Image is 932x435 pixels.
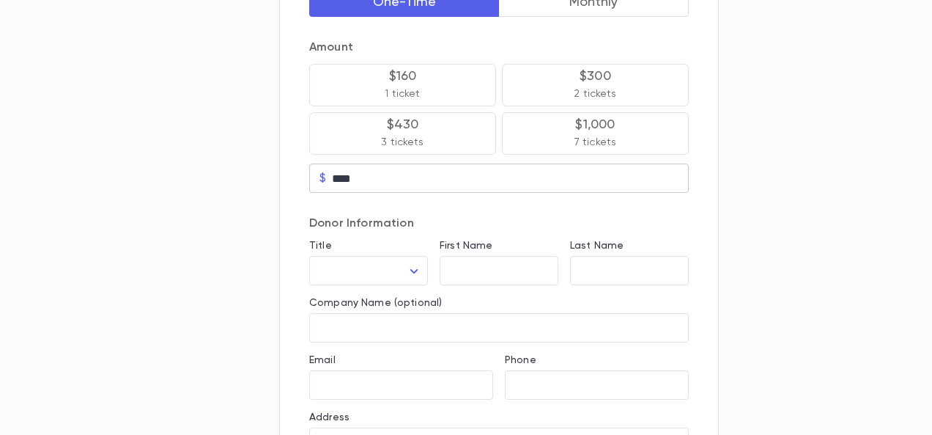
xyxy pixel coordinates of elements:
[440,240,492,252] label: First Name
[319,171,326,186] p: $
[574,87,616,101] p: 2 tickets
[502,112,689,155] button: $1,0007 tickets
[580,69,611,84] p: $300
[309,112,496,155] button: $4303 tickets
[309,412,349,423] label: Address
[309,216,689,231] p: Donor Information
[385,87,420,101] p: 1 ticket
[309,240,332,252] label: Title
[309,354,336,366] label: Email
[575,117,615,132] p: $1,000
[309,257,428,285] div: ​
[309,297,442,309] label: Company Name (optional)
[389,69,417,84] p: $160
[574,135,616,150] p: 7 tickets
[387,117,419,132] p: $430
[381,135,424,150] p: 3 tickets
[502,64,689,106] button: $3002 tickets
[505,354,536,366] label: Phone
[570,240,624,252] label: Last Name
[309,64,496,106] button: $1601 ticket
[309,40,689,55] p: Amount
